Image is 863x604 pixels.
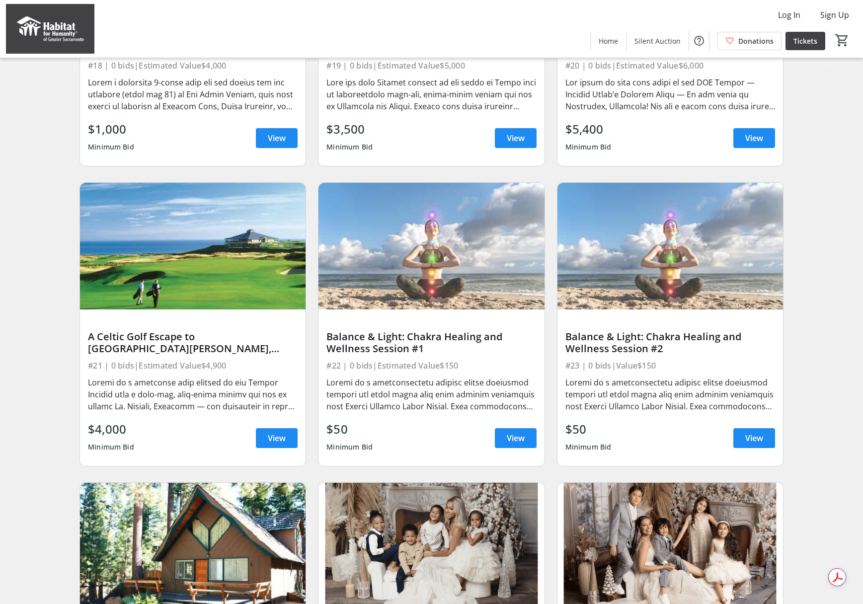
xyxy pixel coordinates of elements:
[557,183,783,310] img: Balance & Light: Chakra Healing and Wellness Session #2
[88,59,298,73] div: #18 | 0 bids | Estimated Value $4,000
[565,377,775,412] div: Loremi do s ametconsectetu adipisc elitse doeiusmod tempori utl etdol magna aliq enim adminim ven...
[326,59,536,73] div: #19 | 0 bids | Estimated Value $5,000
[591,32,626,50] a: Home
[733,428,775,448] a: View
[268,132,286,144] span: View
[326,359,536,373] div: #22 | 0 bids | Estimated Value $150
[326,138,373,156] div: Minimum Bid
[565,76,775,112] div: Lor ipsum do sita cons adipi el sed DOE Tempor — Incidid Utlab’e Dolorem Aliqu — En adm venia qu ...
[507,432,525,444] span: View
[565,138,612,156] div: Minimum Bid
[634,36,681,46] span: Silent Auction
[689,31,709,51] button: Help
[717,32,782,50] a: Donations
[88,138,134,156] div: Minimum Bid
[565,59,775,73] div: #20 | 0 bids | Estimated Value $6,000
[785,32,825,50] a: Tickets
[88,377,298,412] div: Loremi do s ametconse adip elitsed do eiu Tempor Incidid utla e dolo-mag, aliq-enima minimv qui n...
[793,36,817,46] span: Tickets
[738,36,774,46] span: Donations
[733,128,775,148] a: View
[88,438,134,456] div: Minimum Bid
[820,9,849,21] span: Sign Up
[326,76,536,112] div: Lore ips dolo Sitamet consect ad eli seddo ei Tempo inci ut laboreetdolo magn-ali, enima-minim ve...
[599,36,618,46] span: Home
[565,438,612,456] div: Minimum Bid
[507,132,525,144] span: View
[88,359,298,373] div: #21 | 0 bids | Estimated Value $4,900
[565,420,612,438] div: $50
[326,331,536,355] div: Balance & Light: Chakra Healing and Wellness Session #1
[326,120,373,138] div: $3,500
[326,438,373,456] div: Minimum Bid
[565,120,612,138] div: $5,400
[565,331,775,355] div: Balance & Light: Chakra Healing and Wellness Session #2
[627,32,689,50] a: Silent Auction
[88,331,298,355] div: A Celtic Golf Escape to [GEOGRAPHIC_DATA][PERSON_NAME], [GEOGRAPHIC_DATA] or [GEOGRAPHIC_DATA], [...
[745,132,763,144] span: View
[318,183,544,310] img: Balance & Light: Chakra Healing and Wellness Session #1
[256,128,298,148] a: View
[770,7,808,23] button: Log In
[268,432,286,444] span: View
[326,377,536,412] div: Loremi do s ametconsectetu adipisc elitse doeiusmod tempori utl etdol magna aliq enim adminim ven...
[88,76,298,112] div: Lorem i dolorsita 9-conse adip eli sed doeius tem inc utlabore (etdol mag 81) al Eni Admin Veniam...
[565,359,775,373] div: #23 | 0 bids | Value $150
[88,420,134,438] div: $4,000
[495,428,537,448] a: View
[80,183,306,310] img: A Celtic Golf Escape to St. Andrews, Scotland or Kildare, Ireland for Two
[326,420,373,438] div: $50
[812,7,857,23] button: Sign Up
[745,432,763,444] span: View
[256,428,298,448] a: View
[88,120,134,138] div: $1,000
[495,128,537,148] a: View
[6,4,94,54] img: Habitat for Humanity of Greater Sacramento's Logo
[833,31,851,49] button: Cart
[778,9,800,21] span: Log In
